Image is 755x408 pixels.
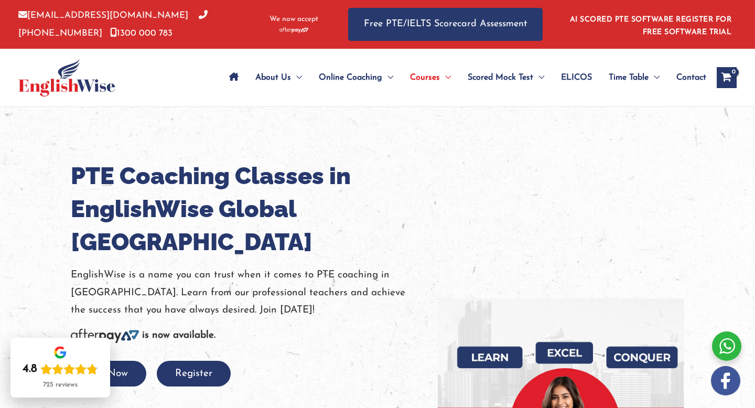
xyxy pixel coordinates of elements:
a: Online CoachingMenu Toggle [310,59,402,96]
a: About UsMenu Toggle [247,59,310,96]
div: 4.8 [23,362,37,377]
img: Afterpay-Logo [279,27,308,33]
a: AI SCORED PTE SOFTWARE REGISTER FOR FREE SOFTWARE TRIAL [570,16,732,36]
img: cropped-ew-logo [18,59,115,96]
a: Contact [668,59,706,96]
a: View Shopping Cart, empty [717,67,737,88]
a: ELICOS [553,59,600,96]
div: 725 reviews [43,381,78,389]
a: Register [157,369,231,379]
img: white-facebook.png [711,366,740,395]
b: is now available. [142,330,215,340]
a: Free PTE/IELTS Scorecard Assessment [348,8,543,41]
a: CoursesMenu Toggle [402,59,459,96]
h1: PTE Coaching Classes in EnglishWise Global [GEOGRAPHIC_DATA] [71,159,422,259]
a: [PHONE_NUMBER] [18,11,208,37]
span: Menu Toggle [291,59,302,96]
span: Contact [676,59,706,96]
span: Menu Toggle [440,59,451,96]
p: EnglishWise is a name you can trust when it comes to PTE coaching in [GEOGRAPHIC_DATA]. Learn fro... [71,266,422,319]
span: Menu Toggle [533,59,544,96]
span: Menu Toggle [649,59,660,96]
span: We now accept [269,14,318,25]
button: Register [157,361,231,386]
span: Menu Toggle [382,59,393,96]
span: ELICOS [561,59,592,96]
a: [EMAIL_ADDRESS][DOMAIN_NAME] [18,11,188,20]
a: 1300 000 783 [110,29,172,38]
span: About Us [255,59,291,96]
nav: Site Navigation: Main Menu [221,59,706,96]
div: Rating: 4.8 out of 5 [23,362,98,377]
span: Online Coaching [319,59,382,96]
span: Courses [410,59,440,96]
a: Time TableMenu Toggle [600,59,668,96]
aside: Header Widget 1 [564,7,737,41]
span: Scored Mock Test [468,59,533,96]
a: Scored Mock TestMenu Toggle [459,59,553,96]
img: Afterpay-Logo [71,329,139,343]
span: Time Table [609,59,649,96]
